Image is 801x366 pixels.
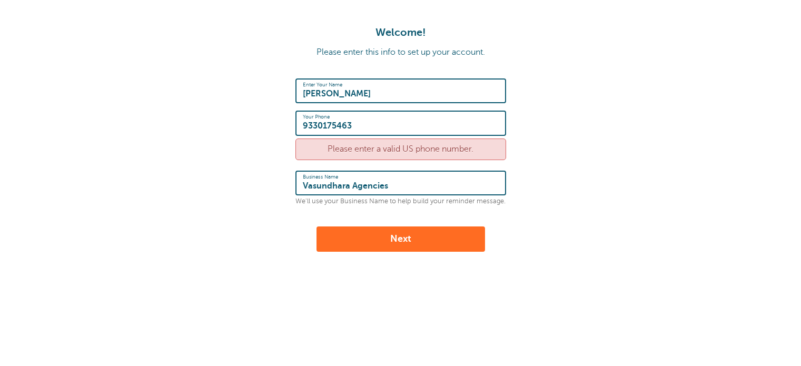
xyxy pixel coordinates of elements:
[303,174,339,180] label: Business Name
[295,139,506,160] div: Please enter a valid US phone number.
[303,82,342,88] label: Enter Your Name
[11,47,790,57] p: Please enter this info to set up your account.
[295,197,506,205] p: We'll use your Business Name to help build your reminder message.
[317,226,485,252] button: Next
[303,114,330,120] label: Your Phone
[11,26,790,39] h1: Welcome!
